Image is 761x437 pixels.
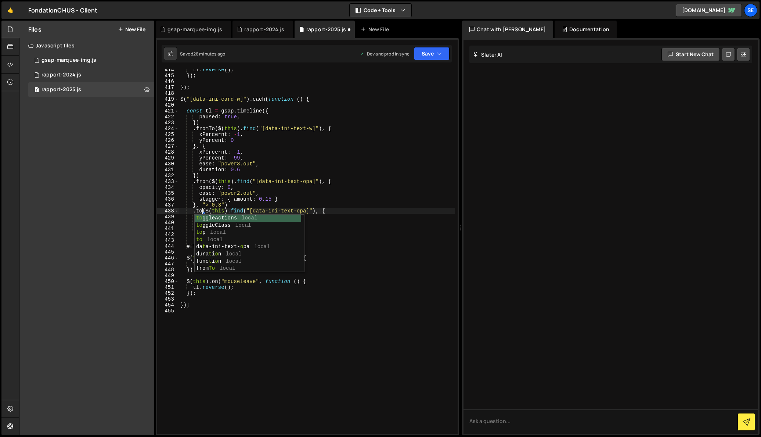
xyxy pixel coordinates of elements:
div: rapport-2025.js [42,86,81,93]
div: FondationCHUS - Client [28,6,98,15]
div: 418 [157,90,179,96]
div: 414 [157,67,179,73]
div: 453 [157,296,179,302]
div: 422 [157,114,179,120]
div: rapport-2025.js [306,26,346,33]
h2: Slater AI [473,51,502,58]
div: 432 [157,173,179,179]
div: gsap-marquee-img.js [167,26,222,33]
div: 430 [157,161,179,167]
span: 1 [35,87,39,93]
div: 424 [157,126,179,132]
div: 421 [157,108,179,114]
div: 449 [157,273,179,279]
div: 423 [157,120,179,126]
div: 434 [157,185,179,190]
div: 26 minutes ago [193,51,225,57]
div: 9197/19789.js [28,68,154,82]
div: 420 [157,102,179,108]
div: 417 [157,85,179,90]
div: 452 [157,290,179,296]
div: 445 [157,249,179,255]
button: Start new chat [661,48,720,61]
button: Code + Tools [350,4,411,17]
div: 438 [157,208,179,214]
a: Se [744,4,757,17]
div: 428 [157,149,179,155]
div: Saved [180,51,225,57]
button: New File [118,26,145,32]
div: 441 [157,226,179,232]
div: 431 [157,167,179,173]
div: 446 [157,255,179,261]
div: rapport-2024.js [42,72,81,78]
a: 🤙 [1,1,19,19]
div: 425 [157,132,179,137]
div: 443 [157,237,179,243]
div: gsap-marquee-img.js [42,57,96,64]
div: 444 [157,243,179,249]
div: 419 [157,96,179,102]
div: 455 [157,308,179,314]
div: Dev and prod in sync [360,51,410,57]
a: [DOMAIN_NAME] [676,4,742,17]
div: 416 [157,79,179,85]
h2: Files [28,25,42,33]
div: 9197/42513.js [28,82,154,97]
div: New File [361,26,392,33]
div: 454 [157,302,179,308]
div: 450 [157,279,179,284]
div: 415 [157,73,179,79]
div: 436 [157,196,179,202]
div: 442 [157,232,179,237]
div: rapport-2024.js [244,26,284,33]
div: 435 [157,190,179,196]
div: 451 [157,284,179,290]
div: Chat with [PERSON_NAME] [462,21,553,38]
div: Javascript files [19,38,154,53]
div: 429 [157,155,179,161]
div: 426 [157,137,179,143]
div: 448 [157,267,179,273]
div: 427 [157,143,179,149]
div: Documentation [555,21,617,38]
div: 433 [157,179,179,185]
div: 437 [157,202,179,208]
div: 447 [157,261,179,267]
div: 439 [157,214,179,220]
div: 440 [157,220,179,226]
button: Save [414,47,450,60]
div: 9197/37632.js [28,53,154,68]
